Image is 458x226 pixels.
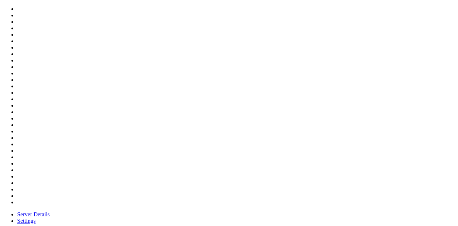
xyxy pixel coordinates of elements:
x-row: ERROR: cannot perform this action on a public-key-only input file [3,3,365,9]
div: (0, 2) [3,15,6,21]
a: Server Details [17,211,50,217]
a: Settings [17,218,36,224]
